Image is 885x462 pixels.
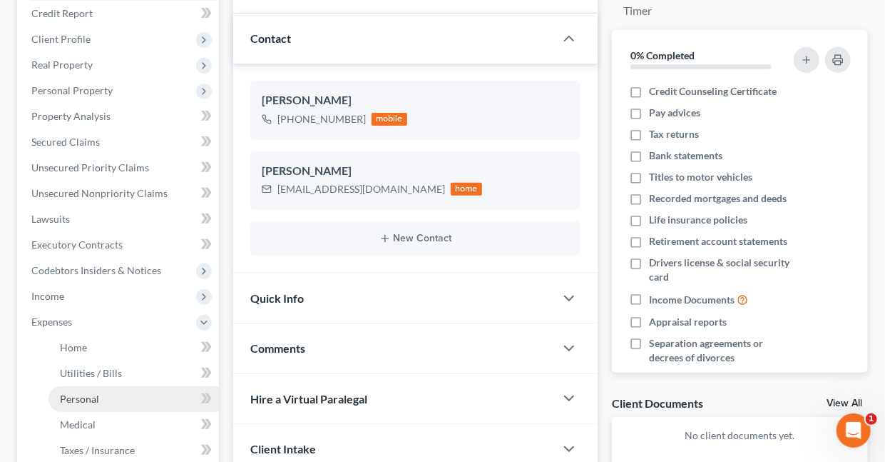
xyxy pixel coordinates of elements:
a: Unsecured Nonpriority Claims [20,181,219,206]
span: Real Property [31,59,93,71]
span: Income Documents [649,293,735,307]
a: Personal [48,386,219,412]
span: Life insurance policies [649,213,747,227]
div: [PERSON_NAME] [262,163,569,180]
span: Tax returns [649,127,699,141]
a: Credit Report [20,1,219,26]
span: Medical [60,418,96,431]
span: Secured Claims [31,136,100,148]
span: Contact [250,31,291,45]
span: Client Intake [250,442,316,456]
span: Lawsuits [31,213,70,225]
span: Expenses [31,316,72,328]
a: Medical [48,412,219,438]
span: Comments [250,341,305,355]
div: Client Documents [612,396,703,411]
span: Quick Info [250,291,304,305]
span: Unsecured Priority Claims [31,161,149,174]
span: Appraisal reports [649,315,727,329]
span: Property Analysis [31,110,111,122]
a: Lawsuits [20,206,219,232]
a: Unsecured Priority Claims [20,155,219,181]
span: Credit Report [31,7,93,19]
p: No client documents yet. [623,428,856,443]
strong: 0% Completed [630,49,695,61]
span: Executory Contracts [31,238,123,251]
span: Personal [60,393,99,405]
span: 1 [866,413,877,425]
iframe: Intercom live chat [837,413,871,448]
span: Retirement account statements [649,234,787,248]
span: Unsecured Nonpriority Claims [31,187,168,199]
span: Hire a Virtual Paralegal [250,392,367,406]
span: Home [60,341,87,353]
span: Pay advices [649,106,700,120]
a: Executory Contracts [20,232,219,258]
a: Secured Claims [20,129,219,155]
span: Income [31,290,64,302]
div: [PHONE_NUMBER] [277,112,366,126]
span: Taxes / Insurance [60,444,135,456]
span: Titles to motor vehicles [649,170,752,184]
div: [PERSON_NAME] [262,92,569,109]
span: Codebtors Insiders & Notices [31,264,161,276]
button: New Contact [262,233,569,244]
span: Personal Property [31,84,113,96]
span: Client Profile [31,33,91,45]
span: Separation agreements or decrees of divorces [649,336,792,365]
span: Credit Counseling Certificate [649,84,777,99]
a: Utilities / Bills [48,361,219,386]
div: home [451,183,482,196]
a: View All [827,398,862,408]
span: Utilities / Bills [60,367,122,379]
a: Property Analysis [20,104,219,129]
a: Home [48,335,219,361]
span: Bank statements [649,149,722,163]
span: Drivers license & social security card [649,256,792,284]
div: mobile [372,113,407,126]
span: Recorded mortgages and deeds [649,191,787,206]
div: [EMAIL_ADDRESS][DOMAIN_NAME] [277,182,445,196]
